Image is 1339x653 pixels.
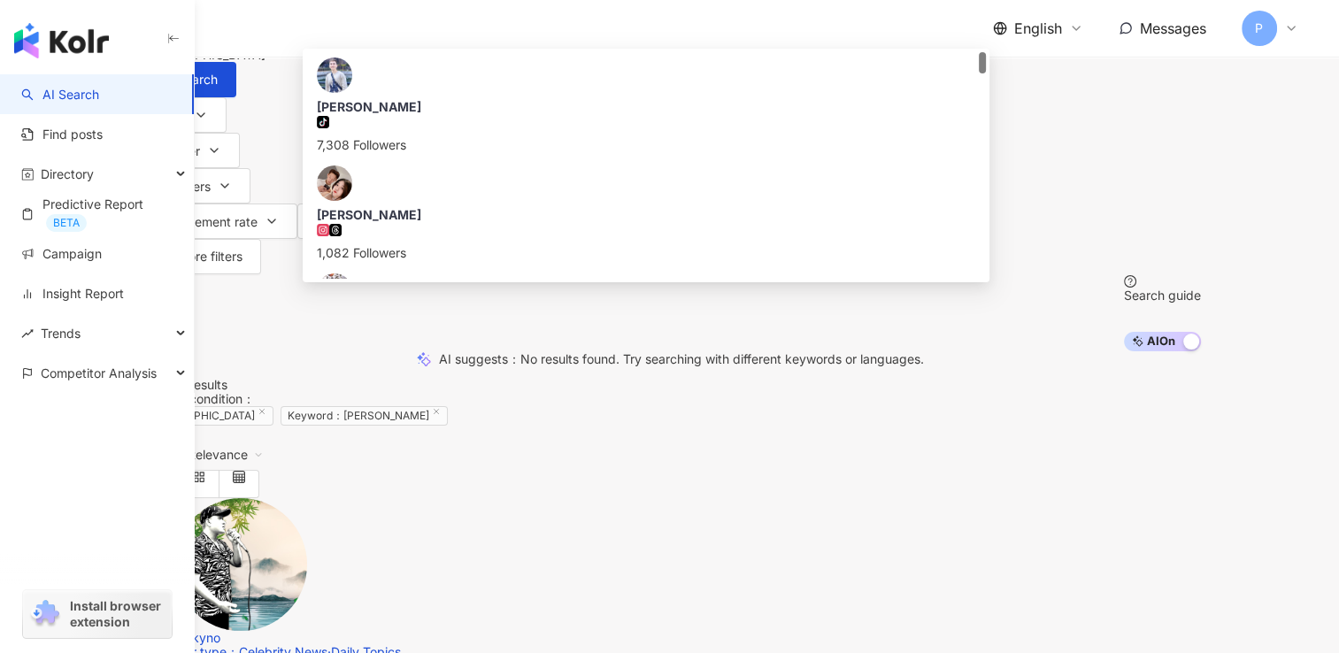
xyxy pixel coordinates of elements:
[317,165,352,201] img: KOL Avatar
[1140,19,1206,37] span: Messages
[317,58,352,93] img: KOL Avatar
[177,250,242,264] span: More filters
[70,598,166,630] span: Install browser extension
[317,273,352,309] img: KOL Avatar
[317,98,975,116] div: [PERSON_NAME]
[1124,275,1136,288] span: question-circle
[41,154,94,194] span: Directory
[139,391,255,406] span: meeting condition ：
[188,441,264,469] span: Relevance
[520,351,924,366] span: No results found. Try searching with different keywords or languages.
[174,498,307,631] img: KOL Avatar
[41,313,81,353] span: Trends
[21,126,103,143] a: Find posts
[21,86,99,104] a: searchAI Search
[317,135,975,155] div: 7,308 Followers
[21,196,180,232] a: Predictive ReportBETA
[1014,19,1062,38] span: English
[176,630,220,645] span: Hakyno
[139,378,1201,392] div: results
[21,327,34,340] span: rise
[28,600,62,628] img: chrome extension
[439,352,924,366] div: AI suggests ：
[297,204,411,239] button: View rate
[177,73,218,87] span: Search
[158,215,258,229] span: Engagement rate
[317,206,975,224] div: [PERSON_NAME]
[21,245,102,263] a: Campaign
[23,590,172,638] a: chrome extensionInstall browser extension
[139,204,297,239] button: Engagement rate
[14,23,109,58] img: logo
[1255,19,1263,38] span: P
[21,285,124,303] a: Insight Report
[139,440,1201,470] div: Sorter:
[139,239,261,274] button: More filters
[139,426,1201,440] div: Reset
[139,406,273,426] span: [GEOGRAPHIC_DATA]
[317,243,975,263] div: 1,082 Followers
[1124,288,1201,303] div: Search guide
[281,406,448,426] span: Keyword：[PERSON_NAME]
[41,353,157,393] span: Competitor Analysis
